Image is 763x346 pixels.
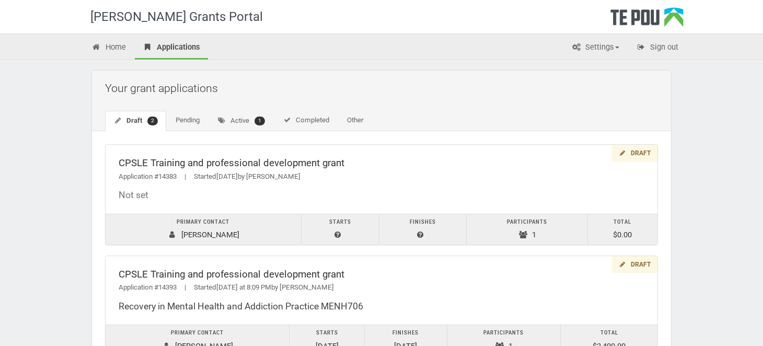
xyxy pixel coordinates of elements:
div: CPSLE Training and professional development grant [119,158,644,169]
td: [PERSON_NAME] [106,214,301,245]
div: Primary contact [111,328,284,339]
div: Recovery in Mental Health and Addiction Practice MENH706 [119,301,644,312]
td: $0.00 [587,214,657,245]
h2: Your grant applications [105,76,663,100]
div: Total [566,328,652,339]
div: Participants [472,217,582,228]
a: Completed [274,111,338,131]
div: Starts [295,328,359,339]
div: Participants [453,328,555,339]
div: Application #14393 Started by [PERSON_NAME] [119,282,644,293]
a: Sign out [628,37,686,60]
div: Not set [119,190,644,201]
div: Application #14383 Started by [PERSON_NAME] [119,171,644,182]
a: Draft [105,111,166,131]
div: CPSLE Training and professional development grant [119,269,644,280]
a: Applications [135,37,208,60]
div: Finishes [370,328,442,339]
span: 2 [147,117,158,125]
a: Other [339,111,372,131]
div: Primary contact [111,217,296,228]
a: Settings [563,37,627,60]
a: Pending [167,111,208,131]
span: | [177,283,194,291]
div: Draft [612,145,657,162]
span: [DATE] at 8:09 PM [216,283,271,291]
a: Home [84,37,134,60]
span: | [177,172,194,180]
span: [DATE] [216,172,238,180]
div: Total [593,217,652,228]
span: 1 [255,117,265,125]
a: Active [209,111,273,131]
div: Starts [307,217,374,228]
td: 1 [467,214,588,245]
div: Draft [612,256,657,273]
div: Finishes [385,217,461,228]
div: Te Pou Logo [610,7,684,33]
